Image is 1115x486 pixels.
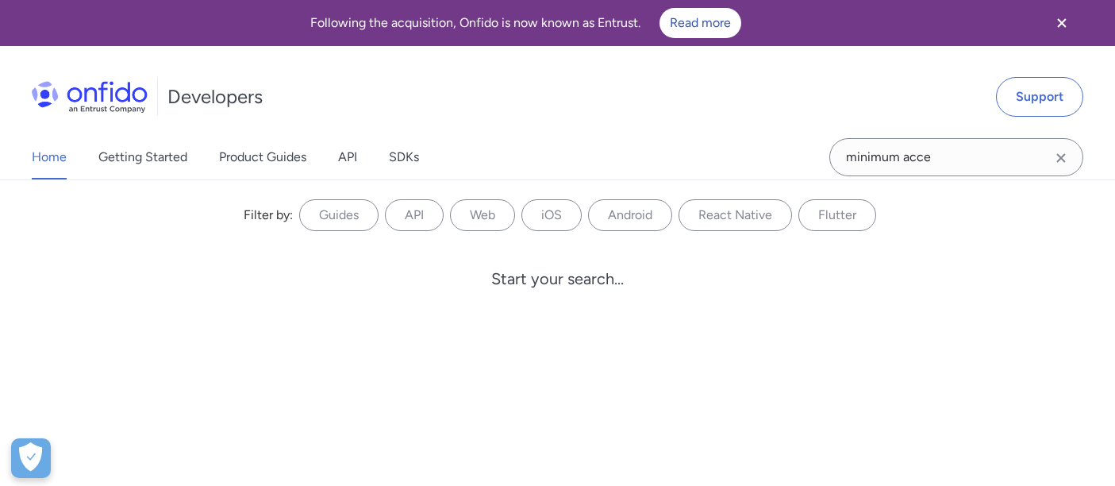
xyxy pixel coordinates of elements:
[32,81,148,113] img: Onfido Logo
[389,135,419,179] a: SDKs
[1032,3,1091,43] button: Close banner
[11,438,51,478] button: Open Preferences
[244,206,293,225] div: Filter by:
[385,199,444,231] label: API
[11,438,51,478] div: Cookie Preferences
[521,199,582,231] label: iOS
[798,199,876,231] label: Flutter
[491,269,624,288] div: Start your search...
[996,77,1083,117] a: Support
[167,84,263,110] h1: Developers
[19,8,1032,38] div: Following the acquisition, Onfido is now known as Entrust.
[219,135,306,179] a: Product Guides
[1052,148,1071,168] svg: Clear search field button
[1052,13,1071,33] svg: Close banner
[829,138,1083,176] input: Onfido search input field
[338,135,357,179] a: API
[98,135,187,179] a: Getting Started
[32,135,67,179] a: Home
[679,199,792,231] label: React Native
[588,199,672,231] label: Android
[450,199,515,231] label: Web
[659,8,741,38] a: Read more
[299,199,379,231] label: Guides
